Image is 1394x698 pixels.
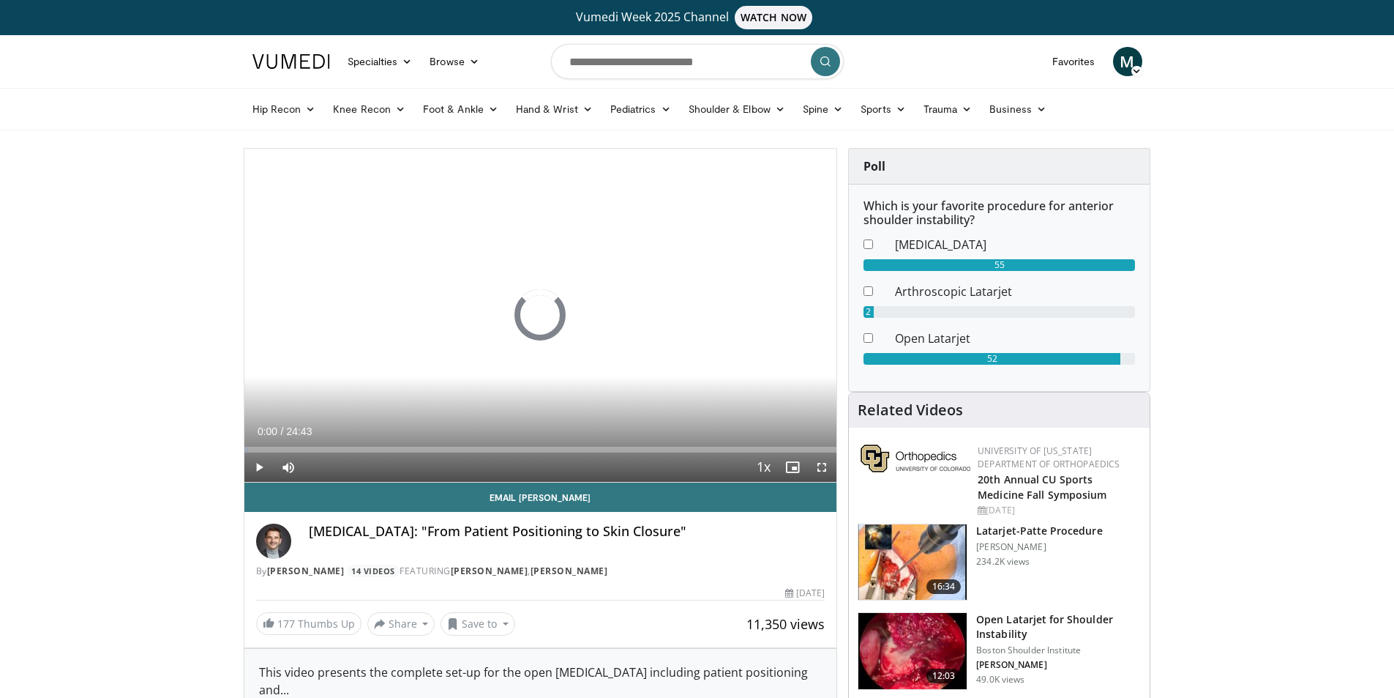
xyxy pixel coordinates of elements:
[863,353,1120,365] div: 52
[277,617,295,631] span: 177
[256,524,291,559] img: Avatar
[978,472,1106,502] a: 20th Annual CU Sports Medicine Fall Symposium
[884,330,1146,347] dd: Open Latarjet
[735,6,812,29] span: WATCH NOW
[551,44,844,79] input: Search topics, interventions
[978,445,1120,470] a: University of [US_STATE] Department of Orthopaedics
[926,669,962,683] span: 12:03
[976,524,1102,538] h3: Latarjet-Patte Procedure
[858,524,967,601] img: 617583_3.png.150x105_q85_crop-smart_upscale.jpg
[441,612,515,636] button: Save to
[858,613,967,689] img: 944938_3.png.150x105_q85_crop-smart_upscale.jpg
[255,6,1140,29] a: Vumedi Week 2025 ChannelWATCH NOW
[324,94,414,124] a: Knee Recon
[451,565,528,577] a: [PERSON_NAME]
[414,94,507,124] a: Foot & Ankle
[976,541,1102,553] p: [PERSON_NAME]
[256,565,825,578] div: By FEATURING ,
[244,149,837,483] video-js: Video Player
[749,453,778,482] button: Playback Rate
[746,615,825,633] span: 11,350 views
[281,426,284,437] span: /
[884,236,1146,253] dd: [MEDICAL_DATA]
[976,556,1030,568] p: 234.2K views
[926,579,962,594] span: 16:34
[978,504,1138,517] div: [DATE]
[861,445,970,472] img: 355603a8-37da-49b6-856f-e00d7e9307d3.png.150x105_q85_autocrop_double_scale_upscale_version-0.2.png
[244,483,837,512] a: Email [PERSON_NAME]
[794,94,852,124] a: Spine
[863,199,1135,227] h6: Which is your favorite procedure for anterior shoulder instability?
[976,674,1024,686] p: 49.0K views
[785,587,825,600] div: [DATE]
[976,645,1141,656] p: Boston Shoulder Institute
[339,47,421,76] a: Specialties
[976,659,1141,671] p: [PERSON_NAME]
[863,158,885,174] strong: Poll
[1043,47,1104,76] a: Favorites
[286,426,312,437] span: 24:43
[274,453,303,482] button: Mute
[1113,47,1142,76] a: M
[244,447,837,453] div: Progress Bar
[244,453,274,482] button: Play
[507,94,602,124] a: Hand & Wrist
[347,565,400,577] a: 14 Videos
[367,612,435,636] button: Share
[976,612,1141,642] h3: Open Latarjet for Shoulder Instability
[252,54,330,69] img: VuMedi Logo
[778,453,807,482] button: Enable picture-in-picture mode
[531,565,608,577] a: [PERSON_NAME]
[858,401,963,419] h4: Related Videos
[858,524,1141,601] a: 16:34 Latarjet-Patte Procedure [PERSON_NAME] 234.2K views
[863,306,874,318] div: 2
[421,47,488,76] a: Browse
[807,453,836,482] button: Fullscreen
[858,612,1141,690] a: 12:03 Open Latarjet for Shoulder Instability Boston Shoulder Institute [PERSON_NAME] 49.0K views
[680,94,794,124] a: Shoulder & Elbow
[863,259,1135,271] div: 55
[915,94,981,124] a: Trauma
[256,612,361,635] a: 177 Thumbs Up
[884,283,1146,300] dd: Arthroscopic Latarjet
[981,94,1055,124] a: Business
[852,94,915,124] a: Sports
[309,524,825,540] h4: [MEDICAL_DATA]: "From Patient Positioning to Skin Closure"
[244,94,325,124] a: Hip Recon
[602,94,680,124] a: Pediatrics
[267,565,345,577] a: [PERSON_NAME]
[258,426,277,437] span: 0:00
